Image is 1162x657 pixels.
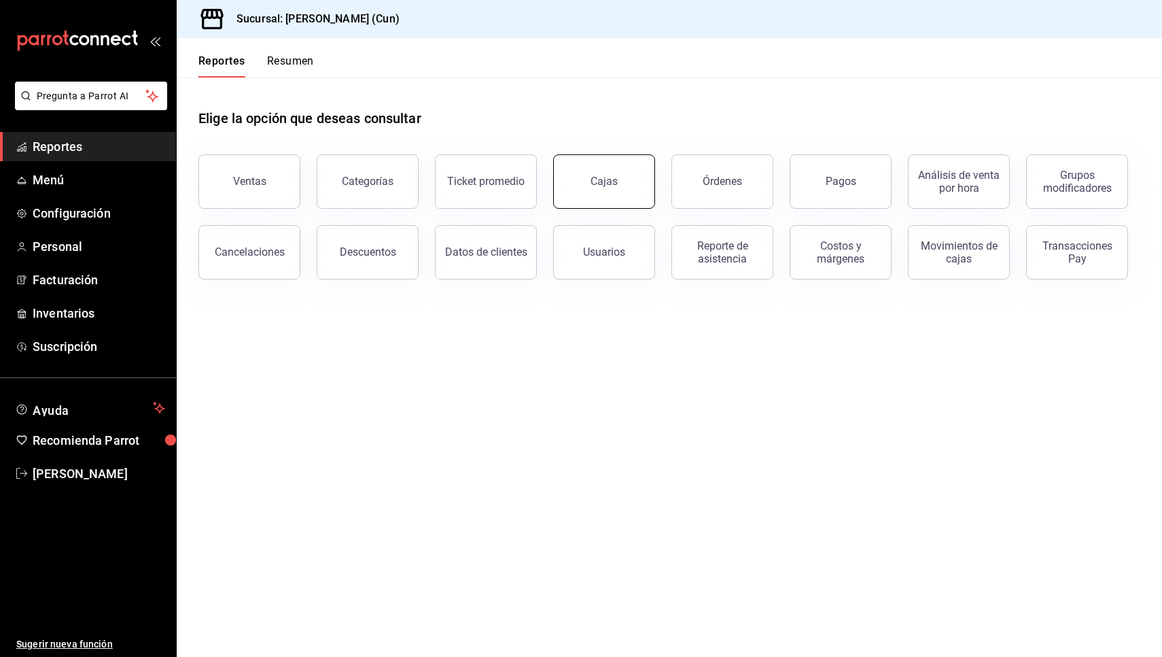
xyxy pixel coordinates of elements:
button: open_drawer_menu [149,35,160,46]
div: Análisis de venta por hora [917,169,1001,195]
button: Movimientos de cajas [908,225,1010,280]
span: Sugerir nueva función [16,637,165,652]
div: Órdenes [703,175,742,188]
h1: Elige la opción que deseas consultar [198,108,421,129]
div: Grupos modificadores [1035,169,1119,195]
button: Pregunta a Parrot AI [15,82,167,110]
button: Órdenes [671,154,773,209]
button: Descuentos [317,225,419,280]
h3: Sucursal: [PERSON_NAME] (Cun) [226,11,400,27]
button: Reportes [198,54,245,78]
button: Categorías [317,154,419,209]
div: navigation tabs [198,54,314,78]
div: Datos de clientes [445,246,527,258]
button: Datos de clientes [435,225,537,280]
button: Pagos [790,154,892,209]
span: Personal [33,237,165,256]
span: Ayuda [33,400,147,416]
span: Menú [33,171,165,189]
button: Usuarios [553,225,655,280]
span: Recomienda Parrot [33,431,165,450]
div: Categorías [342,175,393,188]
span: Reportes [33,137,165,156]
button: Ticket promedio [435,154,537,209]
div: Ventas [233,175,266,188]
span: Suscripción [33,337,165,356]
button: Cancelaciones [198,225,300,280]
div: Costos y márgenes [798,239,883,265]
div: Reporte de asistencia [680,239,764,265]
span: Pregunta a Parrot AI [37,89,146,103]
div: Cajas [591,173,618,190]
button: Ventas [198,154,300,209]
a: Pregunta a Parrot AI [10,99,167,113]
div: Descuentos [340,246,396,258]
button: Transacciones Pay [1026,225,1128,280]
span: Facturación [33,271,165,289]
div: Cancelaciones [215,246,285,258]
div: Ticket promedio [447,175,525,188]
span: [PERSON_NAME] [33,465,165,483]
div: Usuarios [583,246,625,258]
a: Cajas [553,154,655,209]
button: Reporte de asistencia [671,225,773,280]
span: Inventarios [33,304,165,322]
div: Movimientos de cajas [917,239,1001,265]
button: Análisis de venta por hora [908,154,1010,209]
div: Transacciones Pay [1035,239,1119,265]
button: Resumen [267,54,314,78]
span: Configuración [33,204,165,222]
button: Grupos modificadores [1026,154,1128,209]
button: Costos y márgenes [790,225,892,280]
div: Pagos [826,175,856,188]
